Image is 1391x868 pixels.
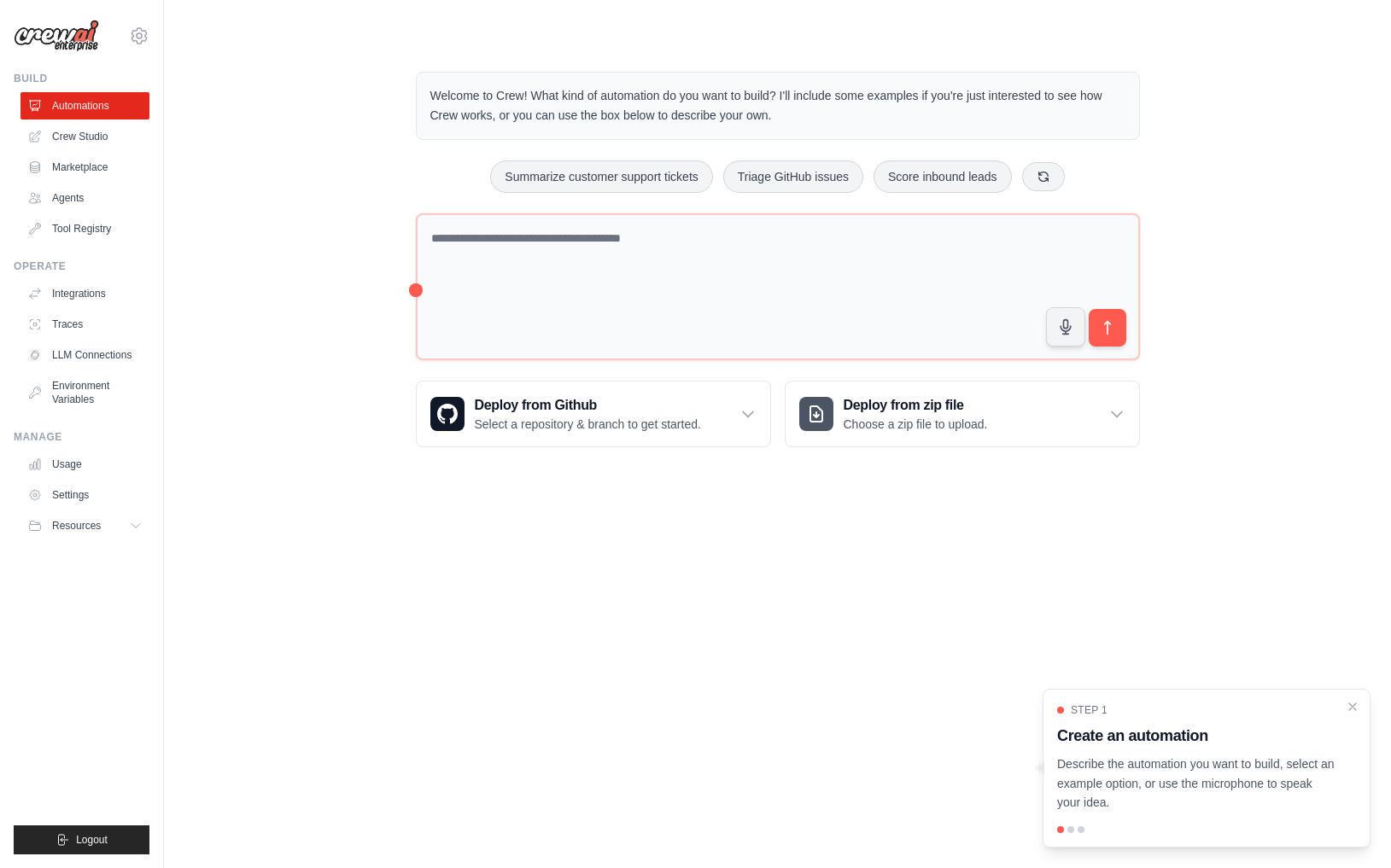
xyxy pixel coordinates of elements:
[76,833,108,847] span: Logout
[14,430,149,444] div: Manage
[20,215,149,242] a: Tool Registry
[1306,786,1391,868] iframe: Chat Widget
[844,395,988,416] h3: Deploy from zip file
[844,416,988,433] p: Choose a zip file to upload.
[1346,700,1359,714] button: Close walkthrough
[1057,754,1335,813] p: Describe the automation you want to build, select an example option, or use the microphone to spe...
[20,341,149,369] a: LLM Connections
[20,92,149,119] a: Automations
[490,160,712,193] button: Summarize customer support tickets
[1071,703,1108,717] span: Step 1
[20,372,149,413] a: Environment Variables
[20,481,149,509] a: Settings
[52,519,101,533] span: Resources
[20,512,149,539] button: Resources
[874,160,1012,193] button: Score inbound leads
[20,451,149,478] a: Usage
[14,259,149,273] div: Operate
[14,825,149,854] button: Logout
[20,311,149,338] a: Traces
[20,154,149,181] a: Marketplace
[723,160,863,193] button: Triage GitHub issues
[20,184,149,212] a: Agents
[20,123,149,150] a: Crew Studio
[14,20,99,52] img: Logo
[14,72,149,85] div: Build
[20,280,149,307] a: Integrations
[475,416,701,433] p: Select a repository & branch to get started.
[1057,724,1335,748] h3: Create an automation
[430,86,1125,125] p: Welcome to Crew! What kind of automation do you want to build? I'll include some examples if you'...
[475,395,701,416] h3: Deploy from Github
